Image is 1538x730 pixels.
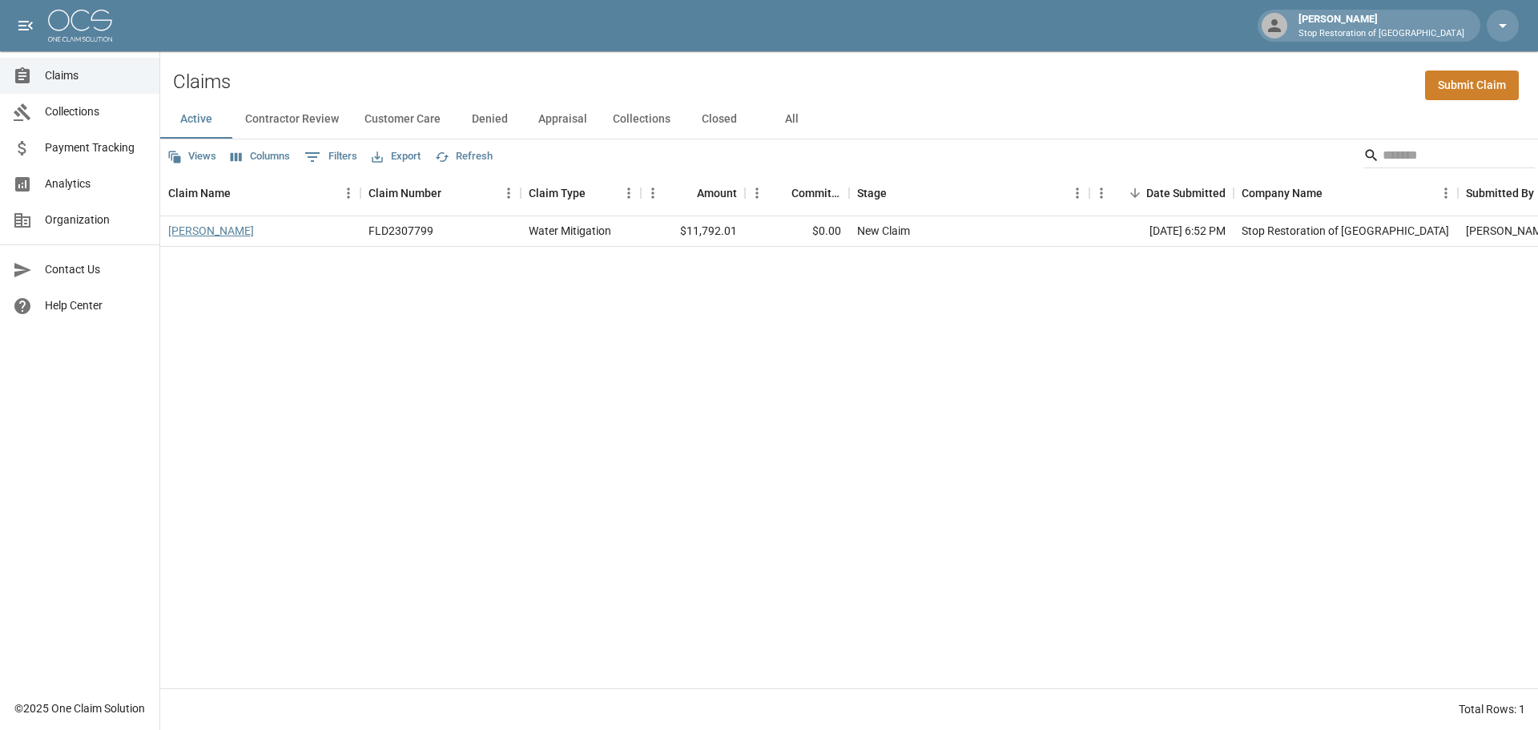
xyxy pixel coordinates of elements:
[431,144,497,169] button: Refresh
[674,182,697,204] button: Sort
[368,144,425,169] button: Export
[745,171,849,216] div: Committed Amount
[160,100,232,139] button: Active
[1089,171,1234,216] div: Date Submitted
[168,223,254,239] a: [PERSON_NAME]
[641,216,745,247] div: $11,792.01
[497,181,521,205] button: Menu
[617,181,641,205] button: Menu
[1298,27,1464,41] p: Stop Restoration of [GEOGRAPHIC_DATA]
[849,171,1089,216] div: Stage
[1146,171,1226,216] div: Date Submitted
[745,216,849,247] div: $0.00
[1234,171,1458,216] div: Company Name
[683,100,755,139] button: Closed
[45,175,147,192] span: Analytics
[1459,701,1525,717] div: Total Rows: 1
[1089,216,1234,247] div: [DATE] 6:52 PM
[173,71,231,94] h2: Claims
[521,171,641,216] div: Claim Type
[48,10,112,42] img: ocs-logo-white-transparent.png
[45,261,147,278] span: Contact Us
[163,144,220,169] button: Views
[1124,182,1146,204] button: Sort
[441,182,464,204] button: Sort
[45,139,147,156] span: Payment Tracking
[525,100,600,139] button: Appraisal
[45,103,147,120] span: Collections
[336,181,360,205] button: Menu
[227,144,294,169] button: Select columns
[755,100,827,139] button: All
[1089,181,1113,205] button: Menu
[160,171,360,216] div: Claim Name
[1425,71,1519,100] a: Submit Claim
[641,171,745,216] div: Amount
[697,171,737,216] div: Amount
[529,223,611,239] div: Water Mitigation
[586,182,608,204] button: Sort
[745,181,769,205] button: Menu
[14,700,145,716] div: © 2025 One Claim Solution
[352,100,453,139] button: Customer Care
[453,100,525,139] button: Denied
[600,100,683,139] button: Collections
[1065,181,1089,205] button: Menu
[168,171,231,216] div: Claim Name
[45,212,147,228] span: Organization
[641,181,665,205] button: Menu
[360,171,521,216] div: Claim Number
[232,100,352,139] button: Contractor Review
[791,171,841,216] div: Committed Amount
[300,144,361,170] button: Show filters
[1363,143,1535,171] div: Search
[10,10,42,42] button: open drawer
[857,223,910,239] div: New Claim
[1242,223,1449,239] div: Stop Restoration of Winston Salem
[368,171,441,216] div: Claim Number
[45,67,147,84] span: Claims
[887,182,909,204] button: Sort
[1292,11,1471,40] div: [PERSON_NAME]
[160,100,1538,139] div: dynamic tabs
[857,171,887,216] div: Stage
[368,223,433,239] div: FLD2307799
[1242,171,1323,216] div: Company Name
[529,171,586,216] div: Claim Type
[231,182,253,204] button: Sort
[45,297,147,314] span: Help Center
[1466,171,1534,216] div: Submitted By
[769,182,791,204] button: Sort
[1434,181,1458,205] button: Menu
[1323,182,1345,204] button: Sort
